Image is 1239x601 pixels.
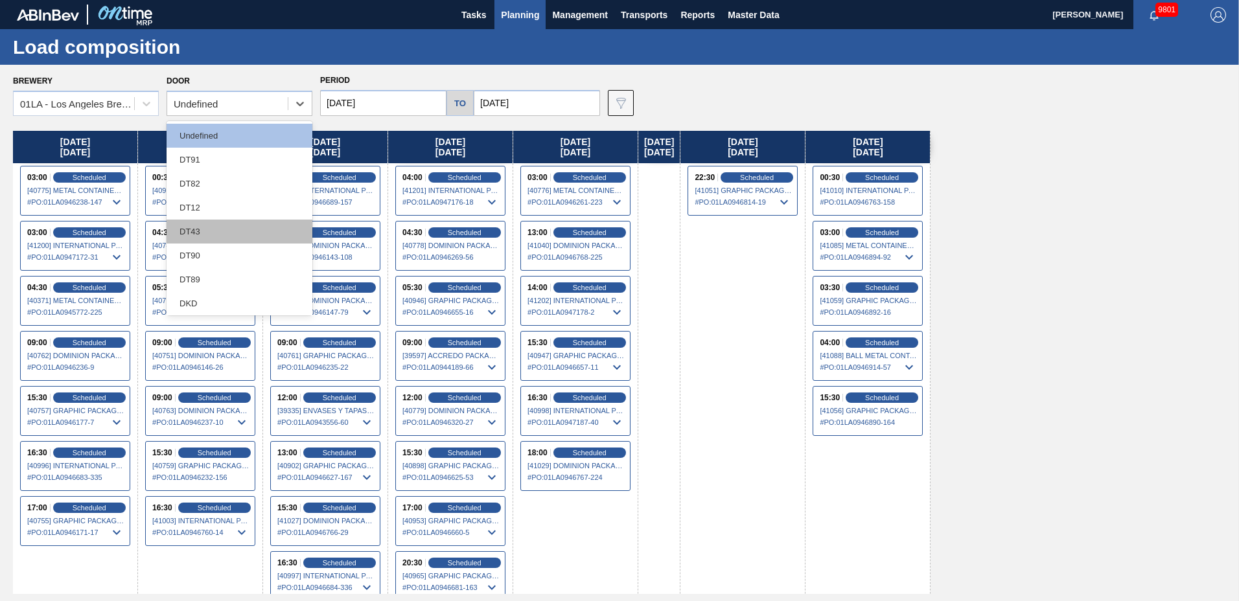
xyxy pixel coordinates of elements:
span: # PO : 01LA0947178-2 [527,304,625,320]
h5: to [454,98,466,108]
span: [40902] GRAPHIC PACKAGING INTERNATIONA - 0008221069 [277,462,375,470]
div: Undefined [174,98,218,109]
div: Undefined [167,124,312,148]
span: Scheduled [323,229,356,236]
span: # PO : 01LA0946763-158 [820,194,917,210]
span: Scheduled [448,559,481,567]
span: # PO : 01LA0946660-5 [402,525,500,540]
span: # PO : 01LA0946760-14 [152,525,249,540]
span: [40751] DOMINION PACKAGING, INC. - 0008325026 [152,352,249,359]
span: # PO : 01LA0946627-167 [277,470,375,485]
div: 01LA - Los Angeles Brewery [20,98,135,109]
span: 15:30 [152,449,172,457]
span: # PO : 01LA0944189-66 [402,359,500,375]
div: [DATE] [DATE] [638,131,680,163]
span: [41003] INTERNATIONAL PAPER COMPANY - 0008219760 [152,517,249,525]
span: # PO : 01LA0947187-40 [527,414,625,430]
label: Door [167,76,190,85]
span: [41059] GRAPHIC PACKAGING INTERNATIONA - 0008221069 [820,297,917,304]
span: Scheduled [323,174,356,181]
div: [DATE] [DATE] [513,131,638,163]
span: [41040] DOMINION PACKAGING, INC. - 0008325026 [527,242,625,249]
span: Scheduled [448,449,481,457]
span: Scheduled [865,229,899,236]
span: Scheduled [573,394,607,402]
span: Scheduled [448,174,481,181]
span: [41088] BALL METAL CONTAINER GROUP - 0008342641 [820,352,917,359]
span: # PO : 01LA0946141-207 [152,249,249,265]
span: # PO : 01LA0946892-16 [820,304,917,320]
div: DT89 [167,267,312,291]
span: 04:00 [820,339,840,346]
span: 17:00 [402,504,423,512]
span: [40762] DOMINION PACKAGING, INC. - 0008325026 [27,352,124,359]
span: # PO : 01LA0946235-22 [277,359,375,375]
span: # PO : 01LA0946237-10 [152,414,249,430]
span: # PO : 01LA0946681-163 [402,580,500,595]
span: 16:30 [277,559,297,567]
span: Scheduled [865,394,899,402]
span: 15:30 [820,394,840,402]
span: Management [552,7,608,23]
span: Scheduled [323,339,356,346]
span: 22:30 [695,174,715,181]
span: [40776] METAL CONTAINER CORPORATION - 0008219745 [527,187,625,194]
span: [41002] INTERNATIONAL PAPER COMPANY - 0008219760 [277,187,375,194]
span: # PO : 01LA0946766-29 [277,525,375,540]
span: [40779] DOMINION PACKAGING, INC. - 0008325026 [402,407,500,414]
span: 15:30 [27,394,47,402]
span: 04:30 [402,229,423,236]
span: 16:30 [27,449,47,457]
span: 13:00 [527,229,548,236]
div: [DATE] [DATE] [680,131,805,163]
span: Scheduled [73,449,106,457]
button: Notifications [1133,6,1175,24]
span: 09:00 [27,339,47,346]
span: [40759] GRAPHIC PACKAGING INTERNATIONA - 0008221069 [152,462,249,470]
span: Scheduled [73,284,106,291]
span: Scheduled [198,449,231,457]
span: # PO : 01LA0946269-56 [402,249,500,265]
span: # PO : 01LA0947172-31 [27,249,124,265]
span: 15:30 [277,504,297,512]
span: # PO : 01LA0946261-223 [527,194,625,210]
span: Scheduled [73,394,106,402]
span: # PO : 01LA0946171-17 [27,525,124,540]
span: [40998] INTERNATIONAL PAPER COMPANY - 0008219760 [527,407,625,414]
span: # PO : 01LA0945772-225 [27,304,124,320]
span: [40965] GRAPHIC PACKAGING INTERNATIONA - 0008221069 [402,572,500,580]
span: [40996] INTERNATIONAL PAPER COMPANY - 0008219760 [27,462,124,470]
span: [41056] GRAPHIC PACKAGING INTERNATIONA - 0008221069 [820,407,917,414]
span: # PO : 01LA0946914-57 [820,359,917,375]
span: [40775] METAL CONTAINER CORPORATION - 0008219745 [27,187,124,194]
span: # PO : 01LA0947176-18 [402,194,500,210]
span: [39335] ENVASES Y TAPAS MODELO S A DE - 0008257397 [277,407,375,414]
span: [40947] GRAPHIC PACKAGING INTERNATIONA - 0008260707 [527,352,625,359]
span: 09:00 [152,394,172,402]
span: Scheduled [448,394,481,402]
span: [41200] INTERNATIONAL PAPER COMPANY - 0008219760 [27,242,124,249]
span: 15:30 [527,339,548,346]
span: Scheduled [198,504,231,512]
span: # PO : 01LA0946890-164 [820,414,917,430]
span: [40744] DOMINION PACKAGING, INC. - 0008325026 [152,242,249,249]
span: [41051] GRAPHIC PACKAGING INTERNATIONA - 0008221069 [695,187,792,194]
span: [40757] GRAPHIC PACKAGING INTERNATIONA - 0008221069 [27,407,124,414]
img: TNhmsLtSVTkK8tSr43FrP2fwEKptu5GPRR3wAAAABJRU5ErkJggg== [17,9,79,21]
span: Master Data [728,7,779,23]
span: # PO : 01LA0946625-53 [402,470,500,485]
span: Scheduled [73,504,106,512]
img: icon-filter-gray [613,95,629,111]
span: 00:30 [820,174,840,181]
span: # PO : 01LA0946238-147 [27,194,124,210]
div: [DATE] [DATE] [805,131,930,163]
span: [40898] GRAPHIC PACKAGING INTERNATIONA - 0008260707 [402,462,500,470]
span: [40763] DOMINION PACKAGING, INC. - 0008325026 [152,407,249,414]
span: # PO : 01LA0946236-9 [27,359,124,375]
span: 04:30 [152,229,172,236]
span: # PO : 01LA0946146-26 [152,359,249,375]
span: Scheduled [198,339,231,346]
span: # PO : 01LA0946894-92 [820,249,917,265]
span: Scheduled [448,339,481,346]
span: Scheduled [198,394,231,402]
